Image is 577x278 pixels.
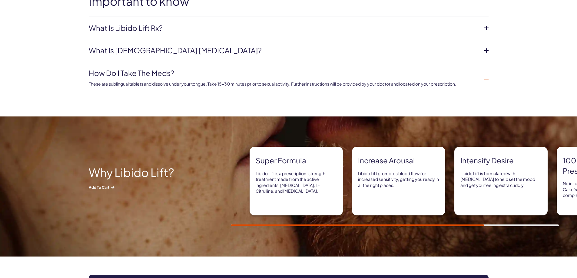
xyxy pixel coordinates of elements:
a: How do I take the meds? [89,68,479,78]
p: Libido Lift is formulated with [MEDICAL_DATA] to help set the mood and get you feeling extra cuddly. [460,171,542,188]
p: These are sublingual tablets and dissolve under your tongue. Take 15-30 minutes prior to sexual a... [89,81,479,87]
span: Add to Cart [89,185,198,190]
strong: Super formula [256,155,337,166]
p: Libido Lift is a prescription-strength treatment made from the active ingredients: [MEDICAL_DATA]... [256,171,337,194]
strong: Increase arousal [358,155,439,166]
a: What is [DEMOGRAPHIC_DATA] [MEDICAL_DATA]? [89,45,479,56]
h2: Why Libido Lift? [89,166,198,179]
strong: Intensify Desire [460,155,542,166]
a: What is Libido Lift Rx? [89,23,479,33]
p: Libido Lift promotes blood flow for increased sensitivity, getting you ready in all the right pla... [358,171,439,188]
